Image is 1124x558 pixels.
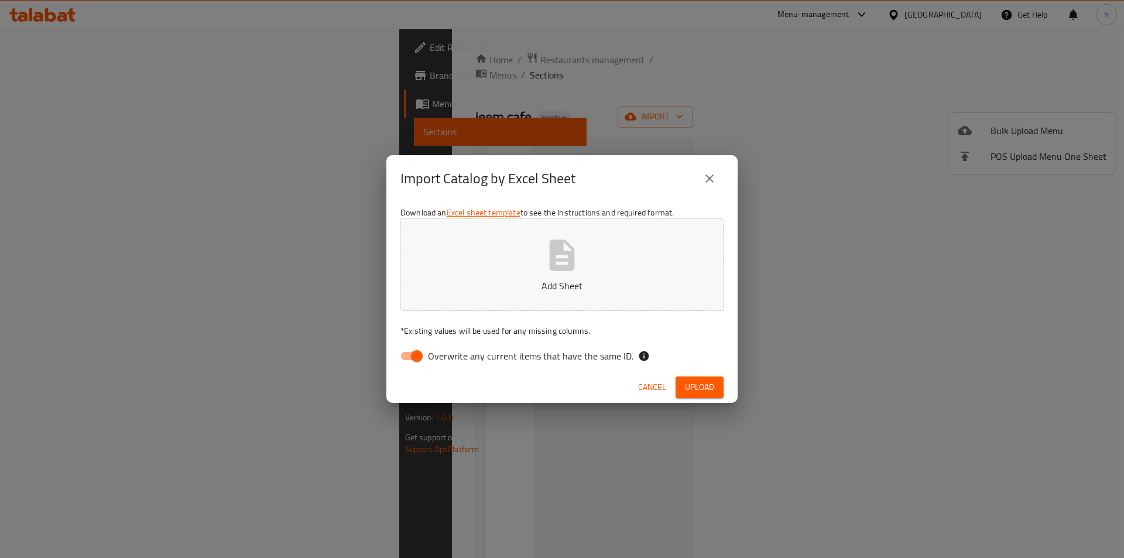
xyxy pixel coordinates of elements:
span: Cancel [638,380,666,395]
div: Download an to see the instructions and required format. [386,202,738,372]
a: Excel sheet template [447,205,520,220]
h2: Import Catalog by Excel Sheet [400,169,575,188]
span: Overwrite any current items that have the same ID. [428,349,633,363]
svg: If the overwrite option isn't selected, then the items that match an existing ID will be ignored ... [638,350,650,362]
span: Upload [685,380,714,395]
button: Add Sheet [400,218,724,311]
button: Cancel [633,376,671,398]
button: Upload [676,376,724,398]
p: Existing values will be used for any missing columns. [400,325,724,337]
button: close [695,165,724,193]
p: Add Sheet [419,279,705,293]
